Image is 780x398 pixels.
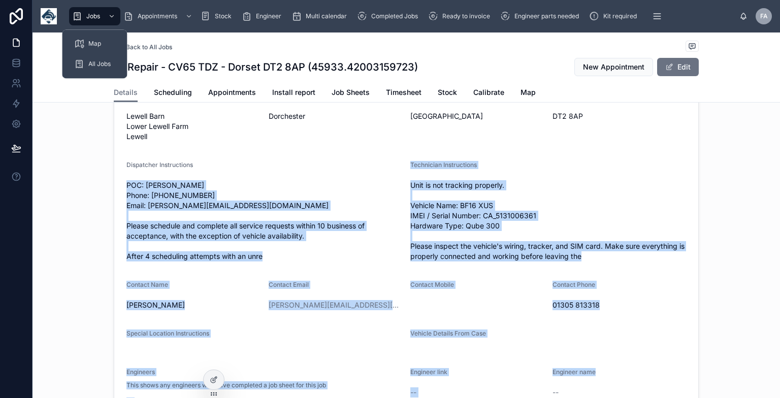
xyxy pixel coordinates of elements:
a: Stock [438,83,457,104]
span: Engineer name [552,368,596,376]
span: Unit is not tracking properly. Vehicle Name: BF16 XUS IMEI / Serial Number: CA_5131006361 Hardwar... [410,180,686,261]
span: Contact Name [126,281,168,288]
span: -- [552,387,559,397]
span: Job Sheets [332,87,370,97]
a: Ready to invoice [425,7,497,25]
span: Timesheet [386,87,421,97]
span: Contact Email [269,281,309,288]
span: Kit required [603,12,637,20]
span: Engineer [256,12,281,20]
a: Multi calendar [288,7,354,25]
span: Special Location Instructions [126,329,209,337]
span: Appointments [138,12,177,20]
span: FA [760,12,768,20]
a: Map [68,35,121,53]
button: Edit [657,58,699,76]
a: Job Sheets [332,83,370,104]
span: POC: [PERSON_NAME] Phone: [PHONE_NUMBER] Email: [PERSON_NAME][EMAIL_ADDRESS][DOMAIN_NAME] Please ... [126,180,402,261]
a: Details [114,83,138,103]
span: [PERSON_NAME] [126,300,261,310]
a: Timesheet [386,83,421,104]
span: Multi calendar [306,12,347,20]
span: Engineers [126,368,155,376]
span: [GEOGRAPHIC_DATA] [410,111,544,121]
span: Install report [272,87,315,97]
span: Appointments [208,87,256,97]
span: Ready to invoice [442,12,490,20]
span: Vehicle Details From Case [410,329,486,337]
h1: 1X Repair - CV65 TDZ - Dorset DT2 8AP (45933.42003159723) [114,60,418,74]
span: 01305 813318 [552,300,687,310]
a: Calibrate [473,83,504,104]
span: New Appointment [583,62,644,72]
span: All Jobs [88,60,111,68]
a: Engineer [239,7,288,25]
a: Install report [272,83,315,104]
span: Technician Instructions [410,161,477,169]
span: This shows any engineers who have completed a job sheet for this job [126,381,326,389]
span: Dispatcher Instructions [126,161,193,169]
a: Scheduling [154,83,192,104]
a: Engineer parts needed [497,7,586,25]
a: Map [521,83,536,104]
span: Stock [215,12,232,20]
span: Engineer parts needed [514,12,579,20]
span: Stock [438,87,457,97]
span: Completed Jobs [371,12,418,20]
span: Map [88,40,101,48]
a: Back to All Jobs [114,43,172,51]
span: Scheduling [154,87,192,97]
span: DT2 8AP [552,111,687,121]
span: Contact Phone [552,281,595,288]
span: -- [410,387,416,397]
span: Back to All Jobs [126,43,172,51]
span: Jobs [86,12,100,20]
span: Dorchester [269,111,403,121]
img: App logo [41,8,57,24]
a: Appointments [120,7,198,25]
span: Map [521,87,536,97]
span: Engineer link [410,368,447,376]
span: Calibrate [473,87,504,97]
a: [PERSON_NAME][EMAIL_ADDRESS][DOMAIN_NAME] [269,300,403,310]
a: Stock [198,7,239,25]
a: Jobs [69,7,120,25]
span: Details [114,87,138,97]
span: Contact Mobile [410,281,454,288]
a: Kit required [586,7,644,25]
a: Appointments [208,83,256,104]
a: Completed Jobs [354,7,425,25]
span: Lewell Barn Lower Lewell Farm Lewell [126,111,261,142]
button: New Appointment [574,58,653,76]
div: scrollable content [65,5,739,27]
a: All Jobs [68,55,121,73]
